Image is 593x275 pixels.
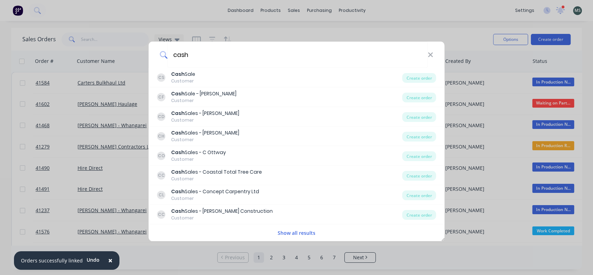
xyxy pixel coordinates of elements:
div: Sales - [PERSON_NAME] Construction [171,208,273,215]
span: × [108,255,112,265]
div: CC [157,171,166,180]
div: Create order [402,73,436,83]
div: Sales - Concept Carpentry Ltd [171,188,259,195]
b: Cash [171,188,185,195]
button: Close [101,252,119,269]
div: CH [157,132,166,140]
div: CF [157,93,166,101]
div: Sale - [PERSON_NAME] [171,90,236,97]
b: Cash [171,149,185,156]
div: Create order [402,171,436,181]
b: Cash [171,90,185,97]
div: Sales - [PERSON_NAME] [171,110,239,117]
div: Customer [171,137,239,143]
input: Enter a customer name to create a new order... [167,42,427,68]
div: Create order [402,210,436,220]
div: Customer [171,215,273,221]
div: Sales - Coastal Total Tree Care [171,168,262,176]
div: Create order [402,190,436,200]
b: Cash [171,208,185,215]
div: Sales - C Ottway [171,149,226,156]
button: Undo [83,255,103,265]
div: Create order [402,132,436,142]
div: Create order [402,151,436,161]
div: CD [157,113,166,121]
div: Orders successfully linked [21,257,83,264]
div: CS [157,73,166,82]
div: Customer [171,78,195,84]
b: Cash [171,129,185,136]
button: Show all results [276,229,317,237]
div: Sale [171,71,195,78]
div: Sales - [PERSON_NAME] [171,129,239,137]
div: Create order [402,93,436,102]
b: Cash [171,110,185,117]
div: Customer [171,117,239,123]
div: CL [157,191,166,199]
b: Cash [171,168,185,175]
div: CC [157,210,166,219]
b: Cash [171,71,185,78]
div: Customer [171,156,226,162]
div: Customer [171,195,259,202]
div: Create order [402,112,436,122]
div: CO [157,152,166,160]
div: Customer [171,176,262,182]
div: Customer [171,97,236,104]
